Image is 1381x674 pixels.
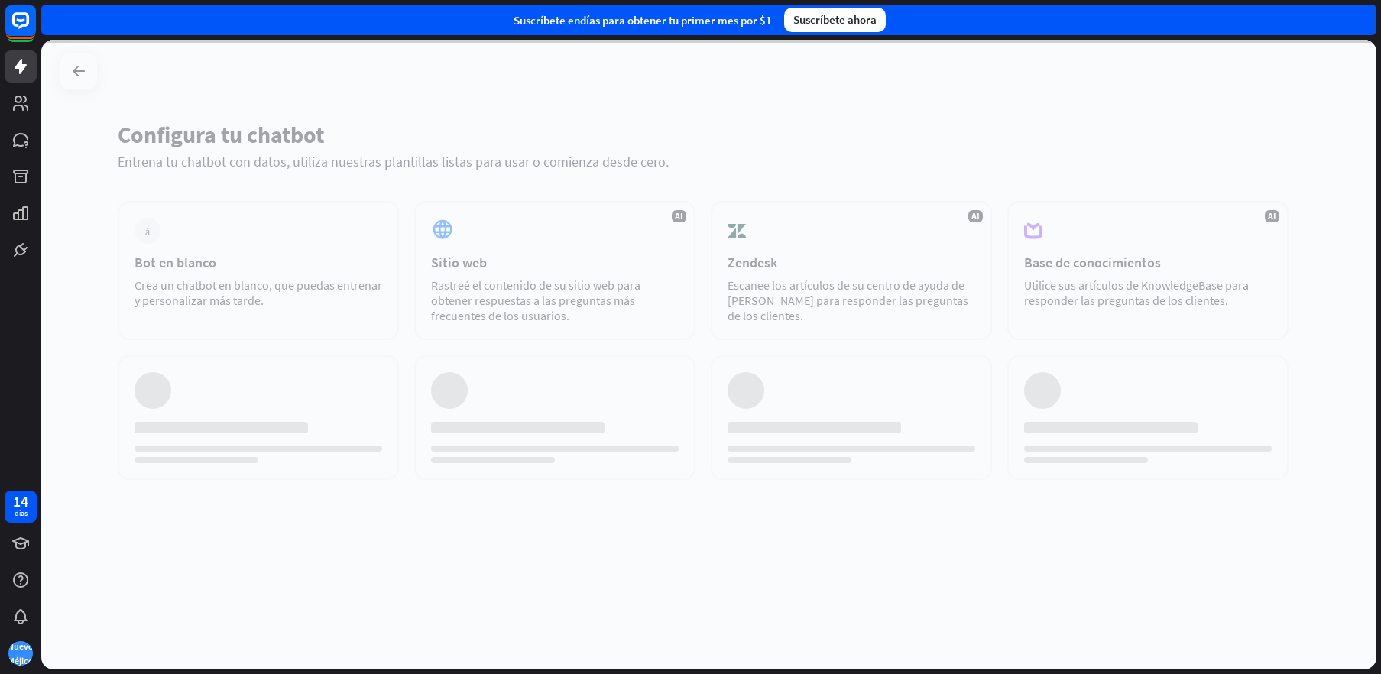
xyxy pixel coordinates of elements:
font: 14 [13,491,28,510]
font: días [15,508,28,518]
a: 14 días [5,491,37,523]
font: Suscríbete en [514,13,580,28]
font: Suscríbete ahora [793,12,877,27]
font: días para obtener tu primer mes por $1 [580,13,772,28]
